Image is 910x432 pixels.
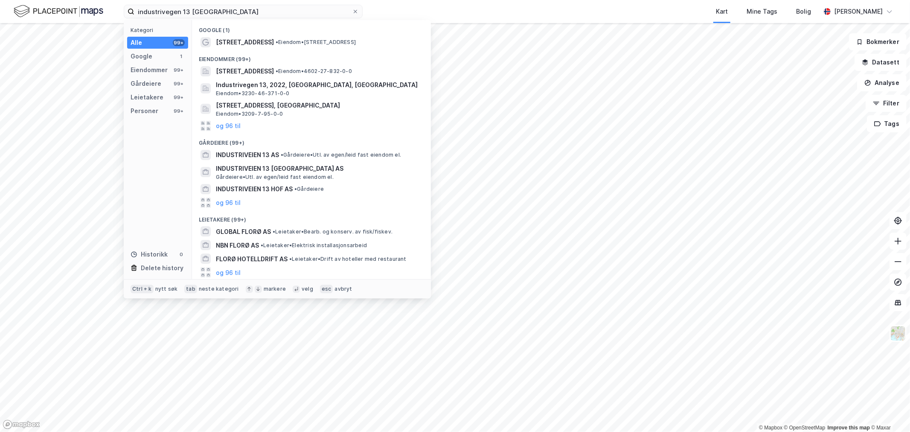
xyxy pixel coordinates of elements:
[131,27,188,33] div: Kategori
[173,94,185,101] div: 99+
[289,256,407,263] span: Leietaker • Drift av hoteller med restaurant
[289,256,292,262] span: •
[784,425,826,431] a: OpenStreetMap
[281,152,401,158] span: Gårdeiere • Utl. av egen/leid fast eiendom el.
[849,33,907,50] button: Bokmerker
[276,68,352,75] span: Eiendom • 4602-27-832-0-0
[216,66,274,76] span: [STREET_ADDRESS]
[216,90,290,97] span: Eiendom • 3230-46-371-0-0
[216,100,421,111] span: [STREET_ADDRESS], [GEOGRAPHIC_DATA]
[261,242,367,249] span: Leietaker • Elektrisk installasjonsarbeid
[294,186,324,193] span: Gårdeiere
[867,391,910,432] iframe: Chat Widget
[216,240,259,251] span: NBN FLORØ AS
[192,20,431,35] div: Google (1)
[828,425,870,431] a: Improve this map
[281,152,283,158] span: •
[3,420,40,429] a: Mapbox homepage
[131,106,158,116] div: Personer
[216,80,421,90] span: Industrivegen 13, 2022, [GEOGRAPHIC_DATA], [GEOGRAPHIC_DATA]
[131,65,168,75] div: Eiendommer
[320,285,333,293] div: esc
[834,6,883,17] div: [PERSON_NAME]
[192,210,431,225] div: Leietakere (99+)
[192,133,431,148] div: Gårdeiere (99+)
[155,286,178,292] div: nytt søk
[216,184,293,194] span: INDUSTRIVEIEN 13 HOF AS
[216,254,288,264] span: FLORØ HOTELLDRIFT AS
[890,325,906,342] img: Z
[14,4,103,19] img: logo.f888ab2527a4732fd821a326f86c7f29.svg
[276,39,356,46] span: Eiendom • [STREET_ADDRESS]
[759,425,782,431] a: Mapbox
[867,391,910,432] div: Kontrollprogram for chat
[796,6,811,17] div: Bolig
[867,115,907,132] button: Tags
[855,54,907,71] button: Datasett
[216,163,421,174] span: INDUSTRIVEIEN 13 [GEOGRAPHIC_DATA] AS
[866,95,907,112] button: Filter
[141,263,183,273] div: Delete history
[131,38,142,48] div: Alle
[178,251,185,258] div: 0
[131,285,154,293] div: Ctrl + k
[273,228,392,235] span: Leietaker • Bearb. og konserv. av fisk/fiskev.
[857,74,907,91] button: Analyse
[199,286,239,292] div: neste kategori
[276,68,278,74] span: •
[216,227,271,237] span: GLOBAL FLORØ AS
[216,198,241,208] button: og 96 til
[131,249,168,260] div: Historikk
[192,49,431,64] div: Eiendommer (99+)
[273,228,275,235] span: •
[131,79,161,89] div: Gårdeiere
[184,285,197,293] div: tab
[334,286,352,292] div: avbryt
[294,186,297,192] span: •
[216,267,241,277] button: og 96 til
[716,6,728,17] div: Kart
[216,121,241,131] button: og 96 til
[276,39,278,45] span: •
[216,174,334,181] span: Gårdeiere • Utl. av egen/leid fast eiendom el.
[131,92,163,102] div: Leietakere
[747,6,777,17] div: Mine Tags
[302,286,313,292] div: velg
[173,67,185,73] div: 99+
[131,51,152,61] div: Google
[216,37,274,47] span: [STREET_ADDRESS]
[261,242,263,248] span: •
[173,80,185,87] div: 99+
[173,108,185,114] div: 99+
[216,111,283,117] span: Eiendom • 3209-7-95-0-0
[173,39,185,46] div: 99+
[134,5,352,18] input: Søk på adresse, matrikkel, gårdeiere, leietakere eller personer
[264,286,286,292] div: markere
[216,150,279,160] span: INDUSTRIVEIEN 13 AS
[178,53,185,60] div: 1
